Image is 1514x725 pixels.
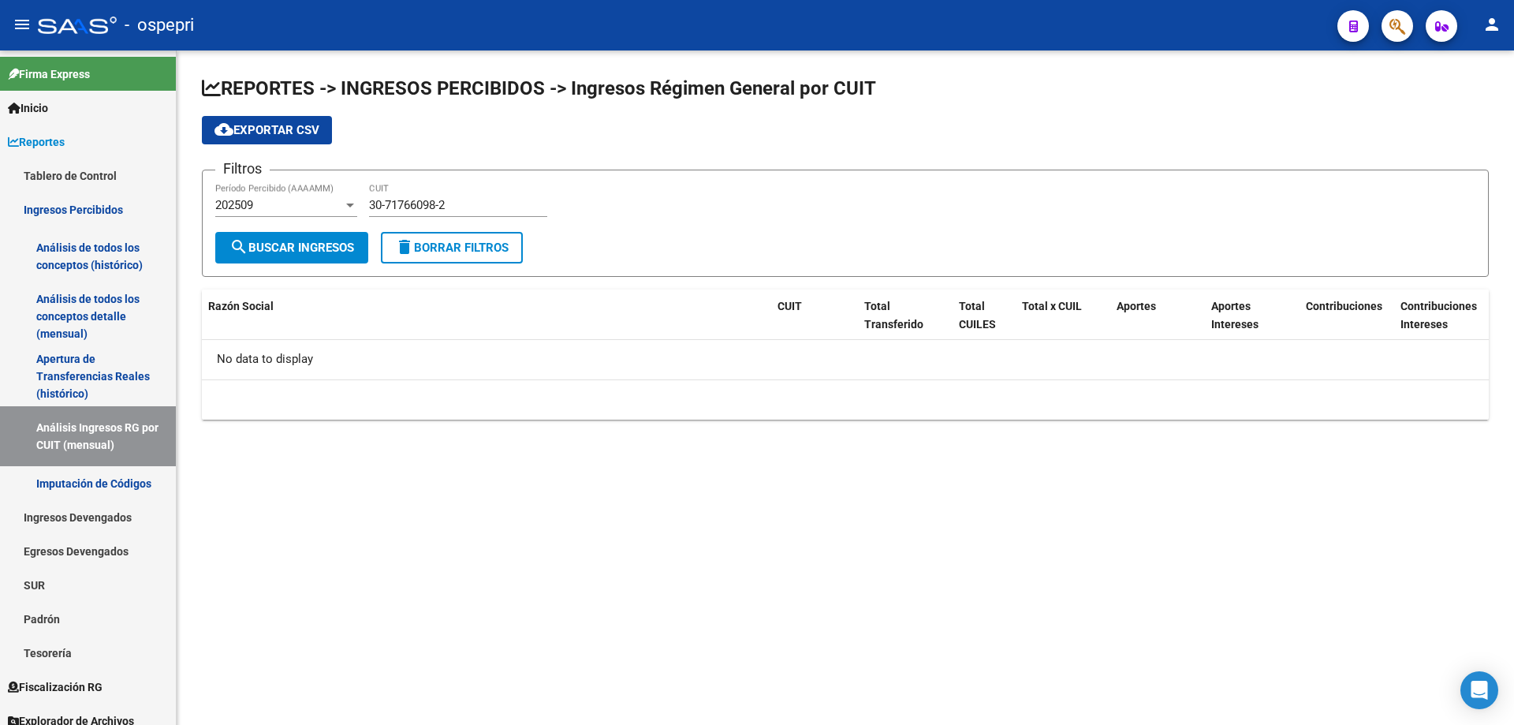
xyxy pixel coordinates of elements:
span: Contribuciones Intereses [1400,300,1477,331]
span: Inicio [8,99,48,117]
datatable-header-cell: Contribuciones Intereses [1394,290,1489,342]
span: Buscar Ingresos [229,241,354,255]
mat-icon: person [1482,15,1501,34]
datatable-header-cell: Aportes [1110,290,1205,342]
span: Total Transferido [864,300,923,331]
span: Contribuciones [1306,300,1382,312]
mat-icon: search [229,237,248,256]
h3: Filtros [215,158,270,180]
span: Borrar Filtros [395,241,509,255]
datatable-header-cell: CUIT [771,290,858,342]
span: REPORTES -> INGRESOS PERCIBIDOS -> Ingresos Régimen General por CUIT [202,77,876,99]
datatable-header-cell: Aportes Intereses [1205,290,1300,342]
datatable-header-cell: Total x CUIL [1016,290,1110,342]
mat-icon: menu [13,15,32,34]
span: Exportar CSV [214,123,319,137]
span: Aportes [1117,300,1156,312]
button: Borrar Filtros [381,232,523,263]
span: Aportes Intereses [1211,300,1259,331]
div: No data to display [202,340,1489,379]
span: Total x CUIL [1022,300,1082,312]
datatable-header-cell: Total Transferido [858,290,953,342]
mat-icon: cloud_download [214,120,233,139]
span: Firma Express [8,65,90,83]
button: Exportar CSV [202,116,332,144]
span: Razón Social [208,300,274,312]
datatable-header-cell: Total CUILES [953,290,1016,342]
div: Open Intercom Messenger [1460,671,1498,709]
mat-icon: delete [395,237,414,256]
span: CUIT [778,300,802,312]
span: - ospepri [125,8,194,43]
span: Total CUILES [959,300,996,331]
datatable-header-cell: Razón Social [202,290,771,342]
span: Fiscalización RG [8,678,103,696]
span: 202509 [215,198,253,212]
datatable-header-cell: Contribuciones [1300,290,1394,342]
button: Buscar Ingresos [215,232,368,263]
span: Reportes [8,133,65,151]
